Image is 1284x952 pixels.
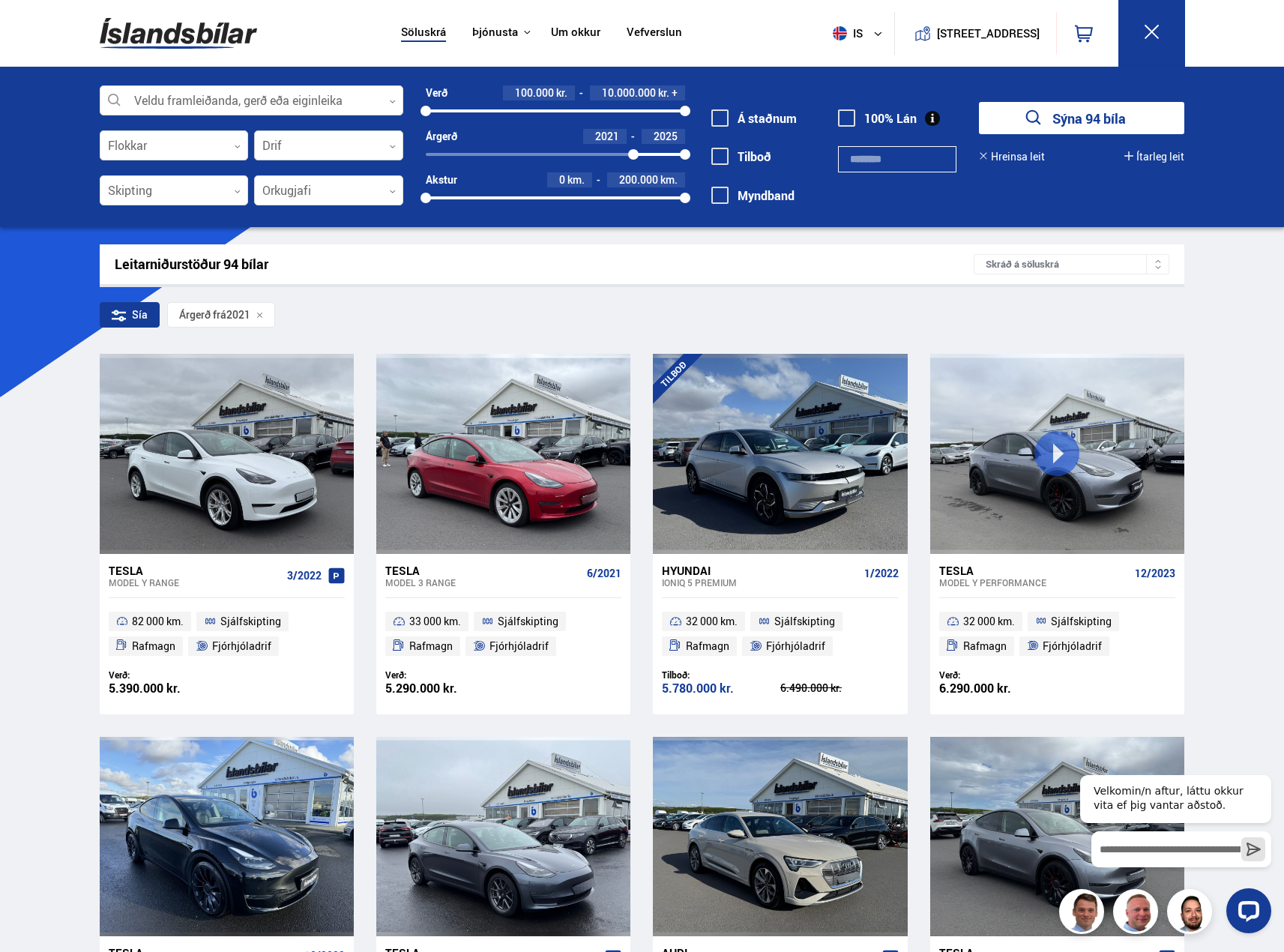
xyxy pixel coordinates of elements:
div: Sía [100,302,160,328]
label: 100% Lán [838,112,917,125]
span: 2025 [654,129,678,143]
img: G0Ugv5HjCgRt.svg [100,9,257,58]
div: Verð: [385,669,504,681]
span: Rafmagn [686,637,729,655]
span: Sjálfskipting [498,612,558,630]
span: 0 [559,172,565,187]
span: km. [660,174,678,186]
span: 12/2023 [1135,567,1175,579]
a: Tesla Model Y PERFORMANCE 12/2023 32 000 km. Sjálfskipting Rafmagn Fjórhjóladrif Verð: 6.290.000 kr. [930,554,1184,714]
img: svg+xml;base64,PHN2ZyB4bWxucz0iaHR0cDovL3d3dy53My5vcmcvMjAwMC9zdmciIHdpZHRoPSI1MTIiIGhlaWdodD0iNT... [833,26,847,40]
span: Árgerð frá [179,309,226,321]
button: Ítarleg leit [1124,151,1184,163]
div: 6.490.000 kr. [780,683,899,693]
div: Skráð á söluskrá [974,254,1169,274]
div: Verð [426,87,447,99]
a: Hyundai IONIQ 5 PREMIUM 1/2022 32 000 km. Sjálfskipting Rafmagn Fjórhjóladrif Tilboð: 5.780.000 k... [653,554,907,714]
div: Leitarniðurstöður 94 bílar [115,256,974,272]
span: 3/2022 [287,570,322,582]
span: Rafmagn [409,637,453,655]
span: 33 000 km. [409,612,461,630]
label: Tilboð [711,150,771,163]
button: Þjónusta [472,25,518,40]
div: IONIQ 5 PREMIUM [662,577,857,588]
div: Tesla [385,564,581,577]
a: Um okkur [551,25,600,41]
span: km. [567,174,585,186]
div: 5.290.000 kr. [385,682,504,695]
label: Á staðnum [711,112,797,125]
div: Tilboð: [662,669,780,681]
span: Fjórhjóladrif [1043,637,1102,655]
div: 5.780.000 kr. [662,682,780,695]
button: is [827,11,894,55]
div: Verð: [109,669,227,681]
span: Sjálfskipting [774,612,835,630]
span: 10.000.000 [602,85,656,100]
span: Fjórhjóladrif [489,637,549,655]
span: 6/2021 [587,567,621,579]
span: 1/2022 [864,567,899,579]
span: Fjórhjóladrif [766,637,825,655]
span: Fjórhjóladrif [212,637,271,655]
a: Tesla Model Y RANGE 3/2022 82 000 km. Sjálfskipting Rafmagn Fjórhjóladrif Verð: 5.390.000 kr. [100,554,354,714]
span: is [827,26,864,40]
span: Rafmagn [963,637,1007,655]
div: Hyundai [662,564,857,577]
span: 2021 [226,309,250,321]
div: Verð: [939,669,1058,681]
span: + [672,87,678,99]
span: Rafmagn [132,637,175,655]
span: Sjálfskipting [1051,612,1112,630]
span: Sjálfskipting [220,612,281,630]
a: [STREET_ADDRESS] [902,12,1048,55]
button: Sýna 94 bíla [979,102,1184,134]
div: 6.290.000 kr. [939,682,1058,695]
span: 100.000 [515,85,554,100]
button: [STREET_ADDRESS] [943,27,1034,40]
div: Tesla [939,564,1129,577]
span: kr. [556,87,567,99]
span: 2021 [595,129,619,143]
div: Akstur [426,174,457,186]
span: kr. [658,87,669,99]
span: 82 000 km. [132,612,184,630]
a: Tesla Model 3 RANGE 6/2021 33 000 km. Sjálfskipting Rafmagn Fjórhjóladrif Verð: 5.290.000 kr. [376,554,630,714]
img: FbJEzSuNWCJXmdc-.webp [1061,891,1106,936]
iframe: LiveChat chat widget [1068,747,1277,945]
div: Tesla [109,564,281,577]
button: Hreinsa leit [979,151,1045,163]
label: Myndband [711,189,795,202]
div: Model 3 RANGE [385,577,581,588]
div: Model Y RANGE [109,577,281,588]
div: Model Y PERFORMANCE [939,577,1129,588]
a: Vefverslun [627,25,682,41]
span: 32 000 km. [963,612,1015,630]
div: Árgerð [426,130,457,142]
span: 32 000 km. [686,612,738,630]
div: 5.390.000 kr. [109,682,227,695]
span: 200.000 [619,172,658,187]
a: Söluskrá [401,25,446,41]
